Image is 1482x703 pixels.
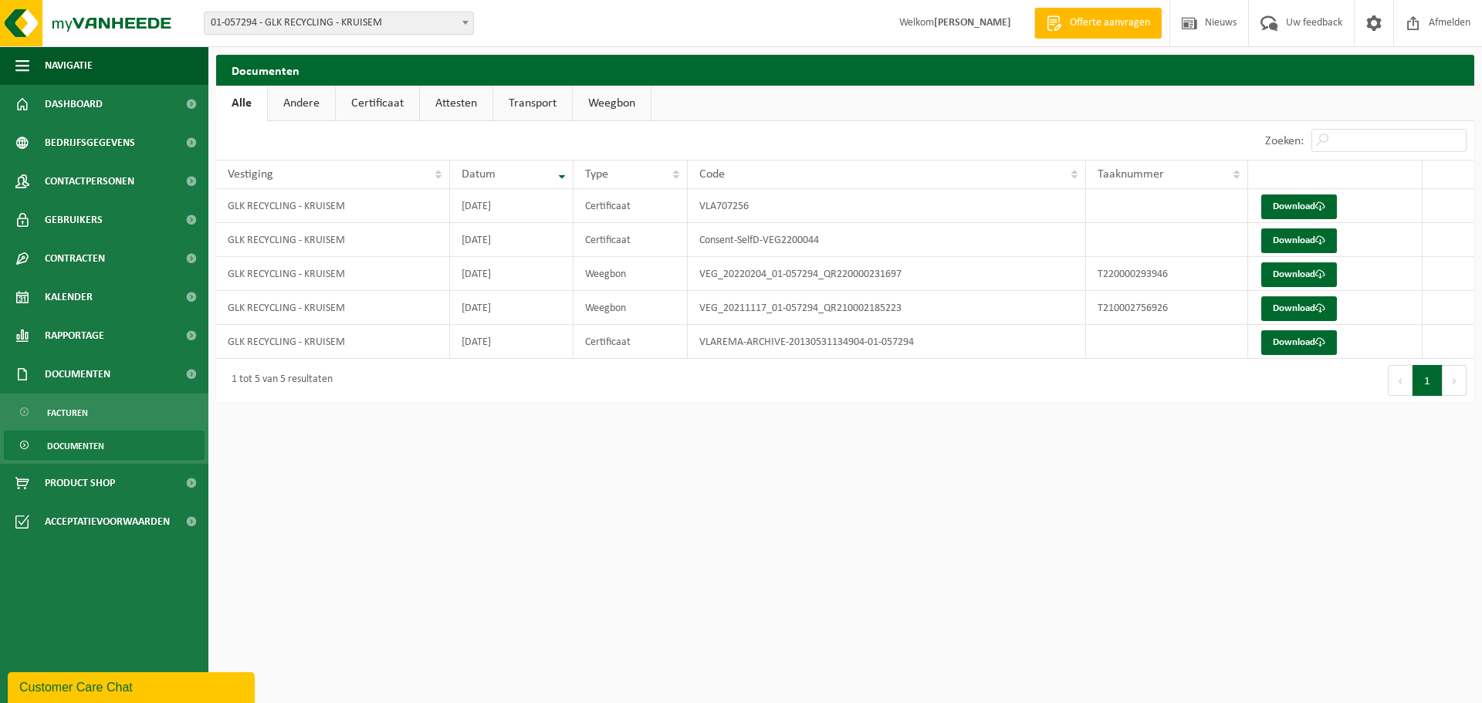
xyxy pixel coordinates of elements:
[688,189,1086,223] td: VLA707256
[45,46,93,85] span: Navigatie
[934,17,1011,29] strong: [PERSON_NAME]
[1034,8,1162,39] a: Offerte aanvragen
[1086,291,1248,325] td: T210002756926
[224,367,333,394] div: 1 tot 5 van 5 resultaten
[45,123,135,162] span: Bedrijfsgegevens
[420,86,492,121] a: Attesten
[45,201,103,239] span: Gebruikers
[493,86,572,121] a: Transport
[462,168,496,181] span: Datum
[45,502,170,541] span: Acceptatievoorwaarden
[573,86,651,121] a: Weegbon
[1086,257,1248,291] td: T220000293946
[699,168,725,181] span: Code
[45,464,115,502] span: Product Shop
[585,168,608,181] span: Type
[1261,194,1337,219] a: Download
[450,291,574,325] td: [DATE]
[450,189,574,223] td: [DATE]
[216,223,450,257] td: GLK RECYCLING - KRUISEM
[45,239,105,278] span: Contracten
[1413,365,1443,396] button: 1
[45,316,104,355] span: Rapportage
[4,397,205,427] a: Facturen
[45,355,110,394] span: Documenten
[8,669,258,703] iframe: chat widget
[1066,15,1154,31] span: Offerte aanvragen
[216,291,450,325] td: GLK RECYCLING - KRUISEM
[1261,330,1337,355] a: Download
[450,325,574,359] td: [DATE]
[45,162,134,201] span: Contactpersonen
[574,257,688,291] td: Weegbon
[1098,168,1164,181] span: Taaknummer
[216,325,450,359] td: GLK RECYCLING - KRUISEM
[688,223,1086,257] td: Consent-SelfD-VEG2200044
[450,223,574,257] td: [DATE]
[204,12,474,35] span: 01-057294 - GLK RECYCLING - KRUISEM
[4,431,205,460] a: Documenten
[268,86,335,121] a: Andere
[47,398,88,428] span: Facturen
[216,55,1474,85] h2: Documenten
[216,257,450,291] td: GLK RECYCLING - KRUISEM
[1261,262,1337,287] a: Download
[45,85,103,123] span: Dashboard
[450,257,574,291] td: [DATE]
[574,223,688,257] td: Certificaat
[1261,296,1337,321] a: Download
[688,325,1086,359] td: VLAREMA-ARCHIVE-20130531134904-01-057294
[45,278,93,316] span: Kalender
[47,431,104,461] span: Documenten
[574,189,688,223] td: Certificaat
[688,291,1086,325] td: VEG_20211117_01-057294_QR210002185223
[688,257,1086,291] td: VEG_20220204_01-057294_QR220000231697
[1261,228,1337,253] a: Download
[205,12,473,34] span: 01-057294 - GLK RECYCLING - KRUISEM
[336,86,419,121] a: Certificaat
[1443,365,1467,396] button: Next
[1388,365,1413,396] button: Previous
[1265,135,1304,147] label: Zoeken:
[574,325,688,359] td: Certificaat
[216,189,450,223] td: GLK RECYCLING - KRUISEM
[216,86,267,121] a: Alle
[228,168,273,181] span: Vestiging
[574,291,688,325] td: Weegbon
